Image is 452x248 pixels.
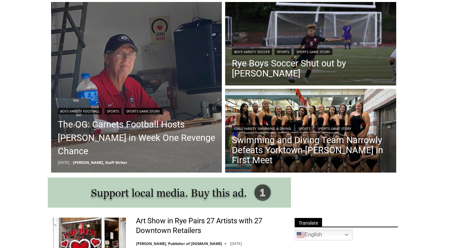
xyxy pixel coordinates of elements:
[232,125,293,132] a: Girls Varsity Swimming & Diving
[105,108,121,114] a: Sports
[225,2,396,87] img: (PHOTO: Rye Boys Soccer's Silas Kavanagh in his team's 3-0 loss to Byram Hills on Septmber 10, 20...
[315,125,354,132] a: Sports Game Story
[58,118,215,158] a: The OG: Garnets Football Hosts [PERSON_NAME] in Week One Revenge Chance
[73,160,127,165] a: [PERSON_NAME], Staff Writer
[58,160,69,165] time: [DATE]
[225,2,396,87] a: Read More Rye Boys Soccer Shut out by Byram Hills
[295,218,322,227] span: Translate
[124,108,162,114] a: Sports Game Story
[296,125,313,132] a: Sports
[48,178,291,208] img: support local media, buy this ad
[71,160,73,165] span: –
[232,135,390,165] a: Swimming and Diving Team Narrowly Defeats Yorktown-[PERSON_NAME] in First Meet
[225,89,396,174] a: Read More Swimming and Diving Team Narrowly Defeats Yorktown-Somers in First Meet
[230,241,242,246] time: [DATE]
[225,89,396,174] img: (PHOTO: The 2024 Rye - Rye Neck - Blind Brook Varsity Swimming Team.)
[294,48,332,55] a: Sports Game Story
[297,231,305,239] img: en
[232,47,390,55] div: | |
[295,230,352,240] a: English
[136,241,222,246] a: [PERSON_NAME], Publisher of [DOMAIN_NAME]
[58,106,215,114] div: | |
[51,2,222,173] img: (PHOTO" Steve “The OG” Feeney in the press box at Rye High School's Nugent Stadium, 2022.)
[275,48,291,55] a: Sports
[136,216,283,235] a: Art Show in Rye Pairs 27 Artists with 27 Downtown Retailers
[232,124,390,132] div: | |
[232,58,390,78] a: Rye Boys Soccer Shut out by [PERSON_NAME]
[58,108,102,114] a: Boys Varsity Football
[51,2,222,173] a: Read More The OG: Garnets Football Hosts Somers in Week One Revenge Chance
[232,48,272,55] a: Boys Varsity Soccer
